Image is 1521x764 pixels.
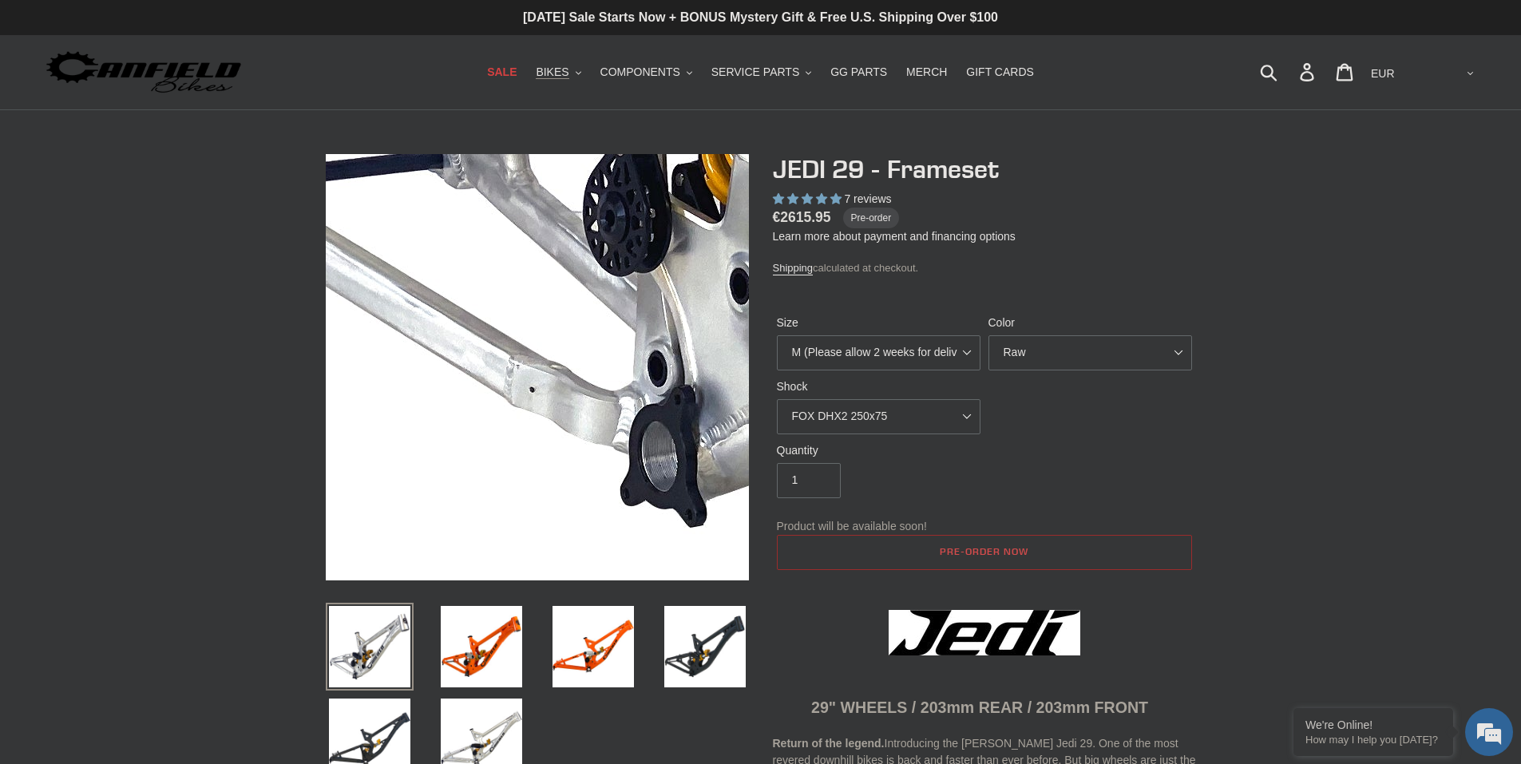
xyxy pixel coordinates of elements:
a: Shipping [773,262,814,275]
a: GIFT CARDS [958,61,1042,83]
span: Pre-order [843,208,900,228]
span: MERCH [906,65,947,79]
button: COMPONENTS [592,61,700,83]
a: MERCH [898,61,955,83]
input: Search [1269,54,1309,89]
img: Load image into Gallery viewer, JEDI 29 - Frameset [549,603,637,691]
div: calculated at checkout. [773,260,1196,276]
a: SALE [479,61,525,83]
span: COMPONENTS [600,65,680,79]
span: GIFT CARDS [966,65,1034,79]
img: Load image into Gallery viewer, JEDI 29 - Frameset [326,603,414,691]
label: Shock [777,378,980,395]
label: Size [777,315,980,331]
div: We're Online! [1305,718,1441,731]
img: Canfield Bikes [44,47,244,97]
a: GG PARTS [822,61,895,83]
span: GG PARTS [830,65,887,79]
img: Load image into Gallery viewer, JEDI 29 - Frameset [438,603,525,691]
span: 5.00 stars [773,192,845,205]
h1: JEDI 29 - Frameset [773,154,1196,184]
span: 29" WHEELS / 203mm REAR / 203mm FRONT [811,699,1148,716]
p: How may I help you today? [1305,734,1441,746]
span: SALE [487,65,517,79]
span: €2615.95 [773,207,831,228]
span: Pre-order now [940,545,1028,557]
button: BIKES [528,61,588,83]
span: SERVICE PARTS [711,65,799,79]
button: Add to cart [777,535,1192,570]
label: Quantity [777,442,980,459]
label: Color [988,315,1192,331]
img: Load image into Gallery viewer, JEDI 29 - Frameset [661,603,749,691]
a: Learn more about payment and financing options [773,230,1016,243]
button: SERVICE PARTS [703,61,819,83]
span: 7 reviews [844,192,891,205]
p: Product will be available soon! [777,518,1192,535]
span: BIKES [536,65,568,79]
b: Return of the legend. [773,737,885,750]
